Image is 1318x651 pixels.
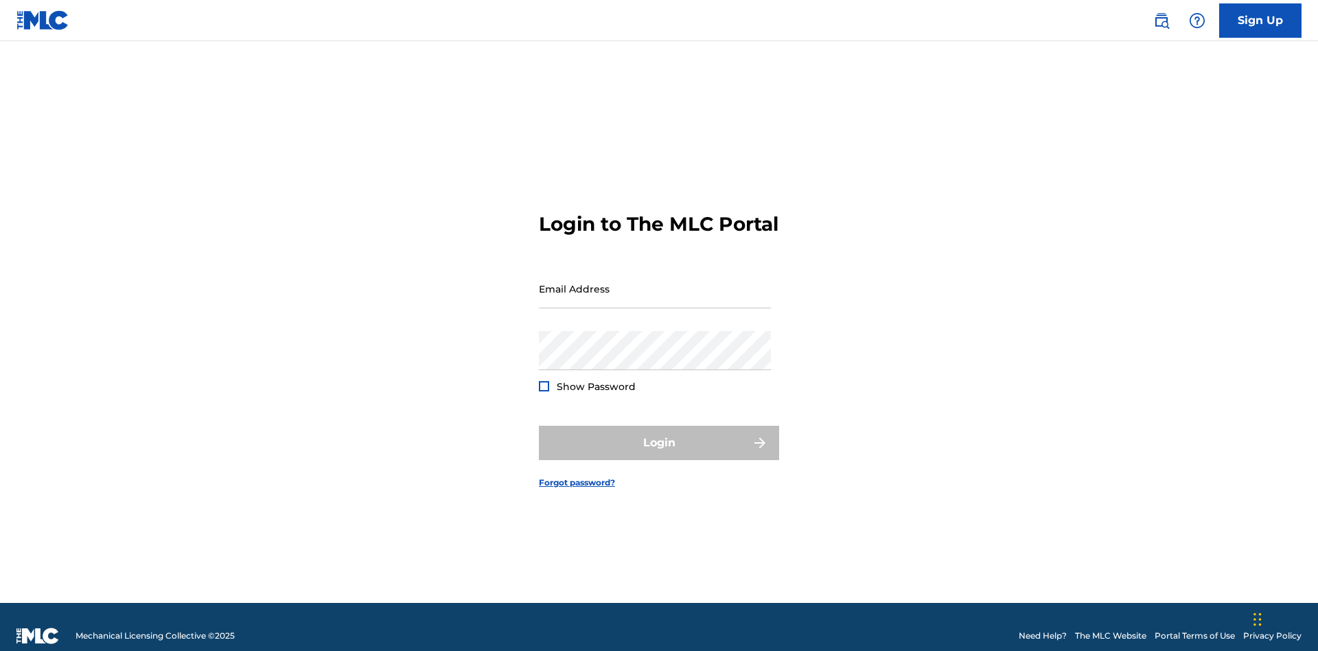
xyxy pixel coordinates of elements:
[1243,630,1302,642] a: Privacy Policy
[16,10,69,30] img: MLC Logo
[1249,585,1318,651] iframe: Chat Widget
[539,212,778,236] h3: Login to The MLC Portal
[1155,630,1235,642] a: Portal Terms of Use
[1219,3,1302,38] a: Sign Up
[1019,630,1067,642] a: Need Help?
[16,628,59,644] img: logo
[557,380,636,393] span: Show Password
[1253,599,1262,640] div: Drag
[1153,12,1170,29] img: search
[1075,630,1146,642] a: The MLC Website
[1148,7,1175,34] a: Public Search
[1189,12,1205,29] img: help
[539,477,615,489] a: Forgot password?
[76,630,235,642] span: Mechanical Licensing Collective © 2025
[1183,7,1211,34] div: Help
